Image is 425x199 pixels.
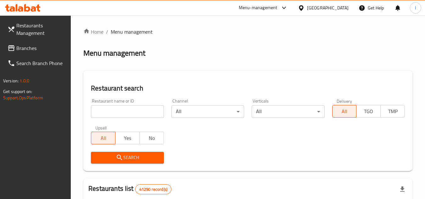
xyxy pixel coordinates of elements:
[111,28,153,36] span: Menu management
[20,77,29,85] span: 1.0.0
[118,134,137,143] span: Yes
[337,99,352,103] label: Delivery
[239,4,277,12] div: Menu-management
[332,105,357,118] button: All
[83,28,103,36] a: Home
[83,28,412,36] nav: breadcrumb
[135,184,171,194] div: Total records count
[95,125,107,130] label: Upsell
[91,132,115,144] button: All
[136,186,171,192] span: 41290 record(s)
[142,134,161,143] span: No
[3,18,71,41] a: Restaurants Management
[115,132,140,144] button: Yes
[307,4,349,11] div: [GEOGRAPHIC_DATA]
[335,107,354,116] span: All
[171,105,244,118] div: All
[3,77,19,85] span: Version:
[91,152,164,163] button: Search
[395,182,410,197] div: Export file
[3,94,43,102] a: Support.OpsPlatform
[3,41,71,56] a: Branches
[380,105,405,118] button: TMP
[356,105,381,118] button: TGO
[106,28,108,36] li: /
[88,184,171,194] h2: Restaurants list
[3,56,71,71] a: Search Branch Phone
[16,59,66,67] span: Search Branch Phone
[139,132,164,144] button: No
[94,134,113,143] span: All
[415,4,416,11] span: l
[83,48,145,58] h2: Menu management
[16,44,66,52] span: Branches
[383,107,402,116] span: TMP
[252,105,324,118] div: All
[96,154,159,162] span: Search
[359,107,378,116] span: TGO
[3,87,32,96] span: Get support on:
[16,22,66,37] span: Restaurants Management
[91,84,405,93] h2: Restaurant search
[91,105,164,118] input: Search for restaurant name or ID..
